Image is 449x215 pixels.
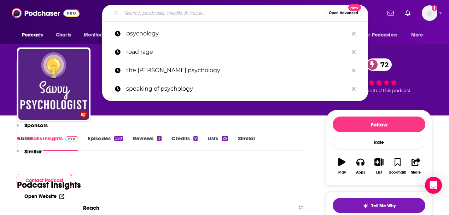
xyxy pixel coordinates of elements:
img: Savvy Psychologist [18,49,89,120]
span: Charts [56,30,71,40]
div: 72 8 peoplerated this podcast [326,54,432,98]
div: Search podcasts, credits, & more... [102,5,368,21]
a: Show notifications dropdown [402,7,413,19]
button: open menu [406,28,432,42]
span: Open Advanced [329,11,358,15]
div: List [376,170,382,175]
a: Similar [238,135,255,151]
p: speaking of psychology [126,80,348,98]
a: Episodes550 [88,135,123,151]
h2: Reach [83,204,99,211]
button: Open AdvancedNew [326,9,361,17]
p: psychology [126,24,348,43]
div: Apps [356,170,365,175]
span: Tell Me Why [371,203,396,209]
span: 72 [373,58,392,71]
button: Share [407,153,425,179]
button: List [370,153,388,179]
p: Similar [24,148,42,155]
a: psychology [102,24,368,43]
div: Open Intercom Messenger [425,177,442,194]
img: User Profile [422,5,437,21]
div: 25 [222,136,228,141]
img: Podchaser - Follow, Share and Rate Podcasts [12,6,80,20]
input: Search podcasts, credits, & more... [122,7,326,19]
a: speaking of psychology [102,80,368,98]
a: Charts [51,28,75,42]
a: Open Website [24,193,64,199]
span: rated this podcast [369,88,410,93]
p: road rage [126,43,348,61]
p: the standford psychology [126,61,348,80]
img: tell me why sparkle [363,203,368,209]
button: Show profile menu [422,5,437,21]
a: Reviews3 [133,135,161,151]
button: open menu [79,28,118,42]
span: New [348,4,361,11]
button: open menu [17,28,52,42]
div: Rate [333,135,425,149]
a: Show notifications dropdown [385,7,397,19]
div: 550 [114,136,123,141]
button: Play [333,153,351,179]
a: 72 [366,58,392,71]
button: tell me why sparkleTell Me Why [333,198,425,213]
a: Credits9 [171,135,198,151]
div: Share [411,170,421,175]
button: open menu [359,28,408,42]
div: Play [338,170,346,175]
a: road rage [102,43,368,61]
button: Apps [351,153,369,179]
button: Details [17,135,42,148]
span: For Podcasters [363,30,397,40]
button: Follow [333,117,425,132]
span: More [411,30,423,40]
button: Bookmark [388,153,407,179]
span: Logged in as SusanHershberg [422,5,437,21]
div: 3 [157,136,161,141]
button: Similar [17,148,42,161]
div: Bookmark [389,170,406,175]
p: Details [24,135,42,142]
div: 9 [193,136,198,141]
span: Podcasts [22,30,43,40]
svg: Add a profile image [432,5,437,11]
button: Contact Podcast [17,174,72,187]
span: Monitoring [84,30,109,40]
a: Lists25 [208,135,228,151]
a: the [PERSON_NAME] psychology [102,61,368,80]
